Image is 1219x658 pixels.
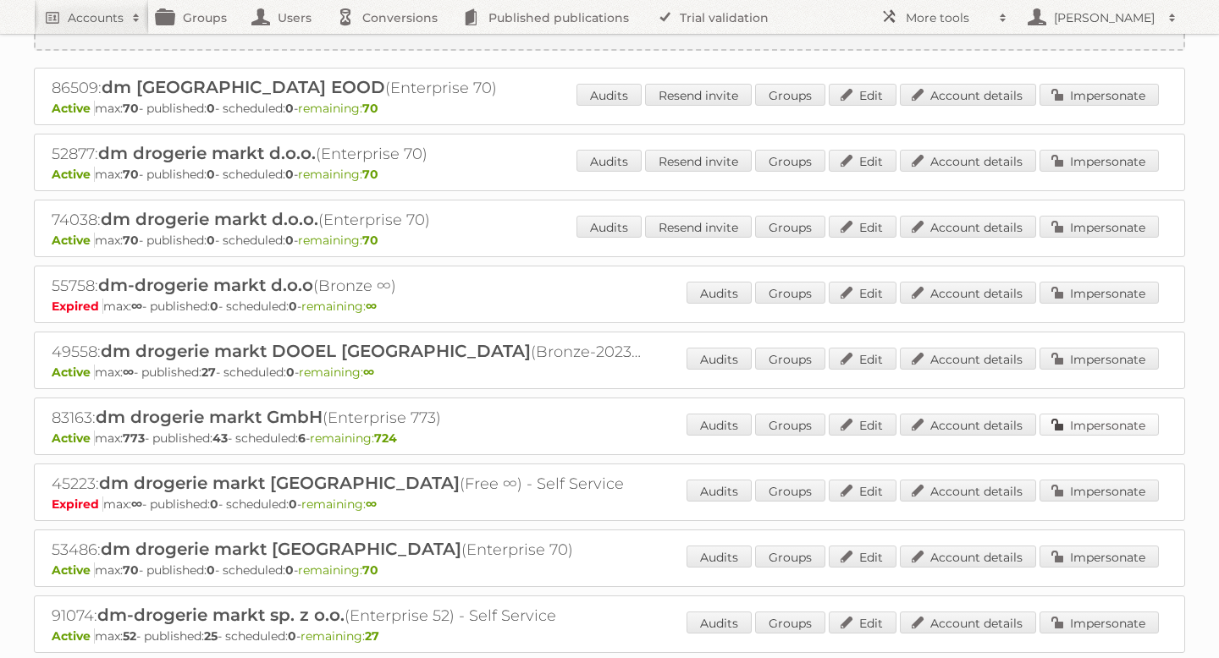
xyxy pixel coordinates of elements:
[123,628,136,644] strong: 52
[755,414,825,436] a: Groups
[1040,480,1159,502] a: Impersonate
[101,209,318,229] span: dm drogerie markt d.o.o.
[97,605,345,625] span: dm-drogerie markt sp. z o.o.
[362,562,378,578] strong: 70
[52,605,644,627] h2: 91074: (Enterprise 52) - Self Service
[289,299,297,314] strong: 0
[285,101,294,116] strong: 0
[829,414,896,436] a: Edit
[123,101,139,116] strong: 70
[755,84,825,106] a: Groups
[123,167,139,182] strong: 70
[310,430,397,446] span: remaining:
[52,496,1167,512] p: max: - published: - scheduled: -
[210,299,218,314] strong: 0
[687,348,752,370] a: Audits
[900,282,1036,304] a: Account details
[645,84,752,106] a: Resend invite
[829,348,896,370] a: Edit
[52,167,1167,182] p: max: - published: - scheduled: -
[366,299,377,314] strong: ∞
[298,101,378,116] span: remaining:
[289,496,297,512] strong: 0
[52,430,95,446] span: Active
[210,496,218,512] strong: 0
[98,143,316,163] span: dm drogerie markt d.o.o.
[201,365,216,380] strong: 27
[362,233,378,248] strong: 70
[207,562,215,578] strong: 0
[131,496,142,512] strong: ∞
[52,365,1167,380] p: max: - published: - scheduled: -
[576,150,642,172] a: Audits
[52,365,95,380] span: Active
[829,282,896,304] a: Edit
[755,546,825,568] a: Groups
[906,9,990,26] h2: More tools
[829,480,896,502] a: Edit
[687,282,752,304] a: Audits
[900,546,1036,568] a: Account details
[123,430,145,446] strong: 773
[207,233,215,248] strong: 0
[900,611,1036,633] a: Account details
[52,299,1167,314] p: max: - published: - scheduled: -
[298,430,306,446] strong: 6
[52,341,644,363] h2: 49558: (Bronze-2023 ∞)
[52,77,644,99] h2: 86509: (Enterprise 70)
[366,496,377,512] strong: ∞
[52,407,644,429] h2: 83163: (Enterprise 773)
[298,167,378,182] span: remaining:
[52,430,1167,446] p: max: - published: - scheduled: -
[102,77,385,97] span: dm [GEOGRAPHIC_DATA] EOOD
[52,167,95,182] span: Active
[52,299,103,314] span: Expired
[101,539,461,559] span: dm drogerie markt [GEOGRAPHIC_DATA]
[755,348,825,370] a: Groups
[207,167,215,182] strong: 0
[900,150,1036,172] a: Account details
[365,628,379,644] strong: 27
[212,430,228,446] strong: 43
[96,407,323,427] span: dm drogerie markt GmbH
[1040,150,1159,172] a: Impersonate
[1040,414,1159,436] a: Impersonate
[52,233,95,248] span: Active
[755,216,825,238] a: Groups
[576,84,642,106] a: Audits
[123,562,139,578] strong: 70
[52,233,1167,248] p: max: - published: - scheduled: -
[204,628,218,644] strong: 25
[52,101,95,116] span: Active
[68,9,124,26] h2: Accounts
[52,275,644,297] h2: 55758: (Bronze ∞)
[52,628,1167,644] p: max: - published: - scheduled: -
[298,233,378,248] span: remaining:
[98,275,313,295] span: dm-drogerie markt d.o.o
[755,150,825,172] a: Groups
[52,209,644,231] h2: 74038: (Enterprise 70)
[298,562,378,578] span: remaining:
[101,341,531,361] span: dm drogerie markt DOOEL [GEOGRAPHIC_DATA]
[829,84,896,106] a: Edit
[829,546,896,568] a: Edit
[123,233,139,248] strong: 70
[52,628,95,644] span: Active
[363,365,374,380] strong: ∞
[1050,9,1160,26] h2: [PERSON_NAME]
[755,480,825,502] a: Groups
[374,430,397,446] strong: 724
[52,143,644,165] h2: 52877: (Enterprise 70)
[52,562,95,578] span: Active
[131,299,142,314] strong: ∞
[829,611,896,633] a: Edit
[362,101,378,116] strong: 70
[301,496,377,512] span: remaining:
[207,101,215,116] strong: 0
[52,539,644,561] h2: 53486: (Enterprise 70)
[52,101,1167,116] p: max: - published: - scheduled: -
[52,473,644,495] h2: 45223: (Free ∞) - Self Service
[99,473,460,493] span: dm drogerie markt [GEOGRAPHIC_DATA]
[645,150,752,172] a: Resend invite
[755,611,825,633] a: Groups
